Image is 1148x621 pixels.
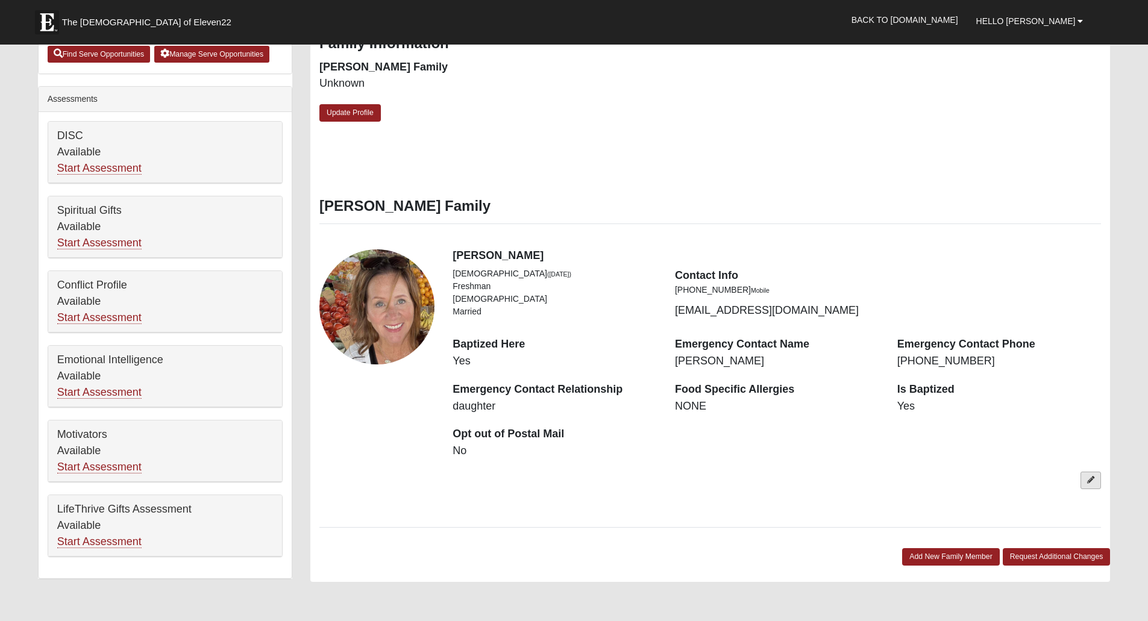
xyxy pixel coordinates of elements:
dt: Opt out of Postal Mail [453,426,657,442]
li: Freshman [453,280,657,293]
a: Add New Family Member [902,548,1000,566]
dt: Food Specific Allergies [675,382,879,398]
a: Start Assessment [57,461,142,473]
li: [DEMOGRAPHIC_DATA] [453,267,657,280]
dd: No [453,443,657,459]
dd: daughter [453,399,657,414]
dt: Emergency Contact Phone [897,337,1102,352]
a: Find Serve Opportunities [48,46,151,63]
a: The [DEMOGRAPHIC_DATA] of Eleven22 [29,4,270,34]
small: Mobile [751,287,770,294]
a: Edit Lori Lareau [1081,472,1101,489]
a: Manage Serve Opportunities [154,46,269,63]
a: Update Profile [319,104,381,122]
h3: [PERSON_NAME] Family [319,198,1101,215]
a: Hello [PERSON_NAME] [967,6,1093,36]
div: Emotional Intelligence Available [48,346,282,407]
a: Start Assessment [57,535,142,548]
div: Conflict Profile Available [48,271,282,332]
a: View Fullsize Photo [319,249,434,364]
span: Hello [PERSON_NAME] [976,16,1076,26]
div: [EMAIL_ADDRESS][DOMAIN_NAME] [666,267,888,319]
dd: [PHONE_NUMBER] [897,354,1102,369]
dd: Yes [897,399,1102,414]
li: [DEMOGRAPHIC_DATA] [453,293,657,305]
h4: [PERSON_NAME] [453,249,1101,263]
div: DISC Available [48,122,282,183]
dd: NONE [675,399,879,414]
dt: Baptized Here [453,337,657,352]
strong: Contact Info [675,269,738,281]
small: ([DATE]) [547,270,571,278]
a: Start Assessment [57,311,142,324]
dt: [PERSON_NAME] Family [319,60,701,75]
div: Assessments [39,87,292,112]
a: Start Assessment [57,162,142,175]
div: LifeThrive Gifts Assessment Available [48,495,282,557]
dt: Is Baptized [897,382,1102,398]
a: Back to [DOMAIN_NAME] [842,5,967,35]
div: Motivators Available [48,420,282,482]
a: Start Assessment [57,386,142,399]
dt: Emergency Contact Name [675,337,879,352]
dd: [PERSON_NAME] [675,354,879,369]
div: Spiritual Gifts Available [48,196,282,258]
img: Eleven22 logo [35,10,59,34]
a: Start Assessment [57,237,142,249]
li: Married [453,305,657,318]
span: The [DEMOGRAPHIC_DATA] of Eleven22 [62,16,231,28]
dd: Yes [453,354,657,369]
a: Request Additional Changes [1003,548,1111,566]
dt: Emergency Contact Relationship [453,382,657,398]
dd: Unknown [319,76,701,92]
li: [PHONE_NUMBER] [675,284,879,296]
